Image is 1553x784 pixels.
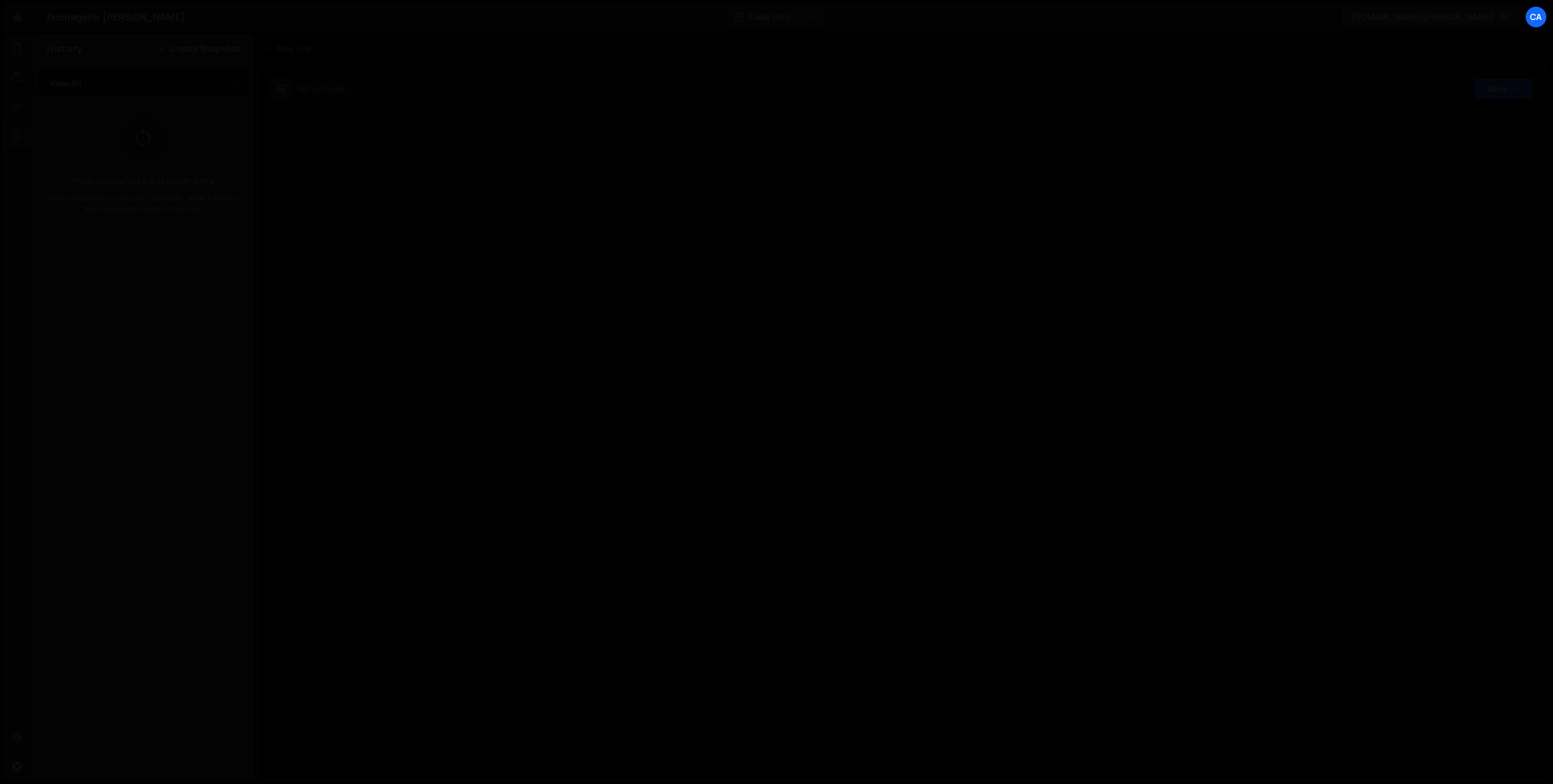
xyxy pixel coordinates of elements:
[47,10,185,24] div: Fromagerie [PERSON_NAME]
[1474,78,1532,99] button: Save
[1525,6,1547,28] a: Ca
[264,42,315,55] div: New File
[297,84,345,94] div: Not yet saved
[42,193,245,214] p: Save a snapshot at any time. [PERSON_NAME] will also auto-generate snapshots for you.
[158,44,240,53] button: Create Snapshot
[47,42,82,55] h2: History
[726,6,827,28] button: Code Only
[2,2,32,32] a: 🤙
[1341,6,1521,28] a: [DOMAIN_NAME][PERSON_NAME]
[42,176,245,185] h3: Your snapshots will show here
